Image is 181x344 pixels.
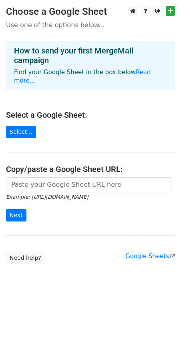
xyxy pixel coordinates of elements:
input: Paste your Google Sheet URL here [6,177,171,192]
h4: Select a Google Sheet: [6,110,175,120]
p: Find your Google Sheet in the box below [14,68,167,85]
h4: How to send your first MergeMail campaign [14,46,167,65]
input: Next [6,209,26,221]
a: Need help? [6,252,45,264]
a: Read more... [14,69,151,84]
a: Google Sheets [125,253,175,260]
a: Select... [6,126,36,138]
h4: Copy/paste a Google Sheet URL: [6,164,175,174]
h3: Choose a Google Sheet [6,6,175,18]
small: Example: [URL][DOMAIN_NAME] [6,194,88,200]
p: Use one of the options below... [6,21,175,29]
